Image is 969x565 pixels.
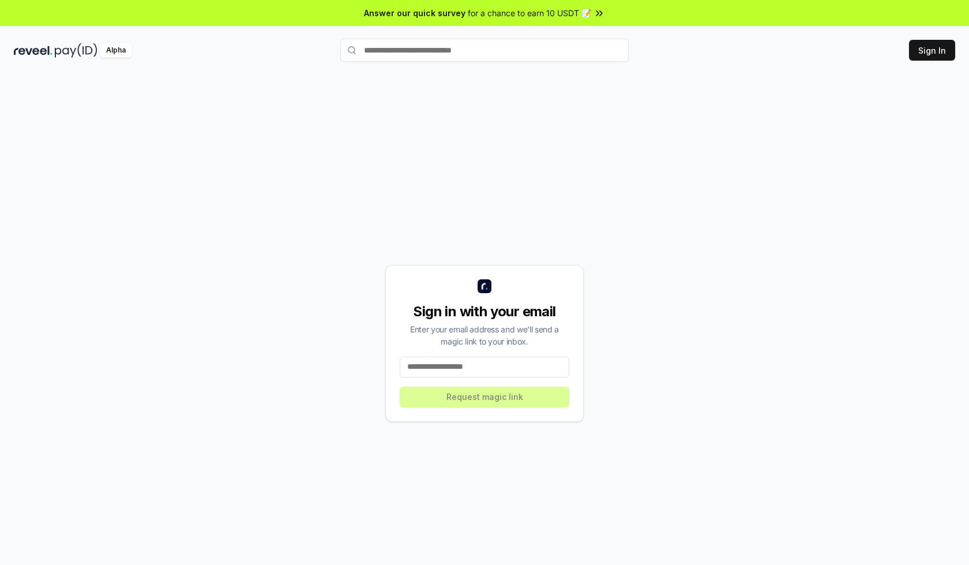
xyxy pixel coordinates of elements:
[14,43,52,58] img: reveel_dark
[478,279,491,293] img: logo_small
[468,7,591,19] span: for a chance to earn 10 USDT 📝
[400,323,569,347] div: Enter your email address and we’ll send a magic link to your inbox.
[55,43,97,58] img: pay_id
[909,40,955,61] button: Sign In
[100,43,132,58] div: Alpha
[400,302,569,321] div: Sign in with your email
[364,7,465,19] span: Answer our quick survey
